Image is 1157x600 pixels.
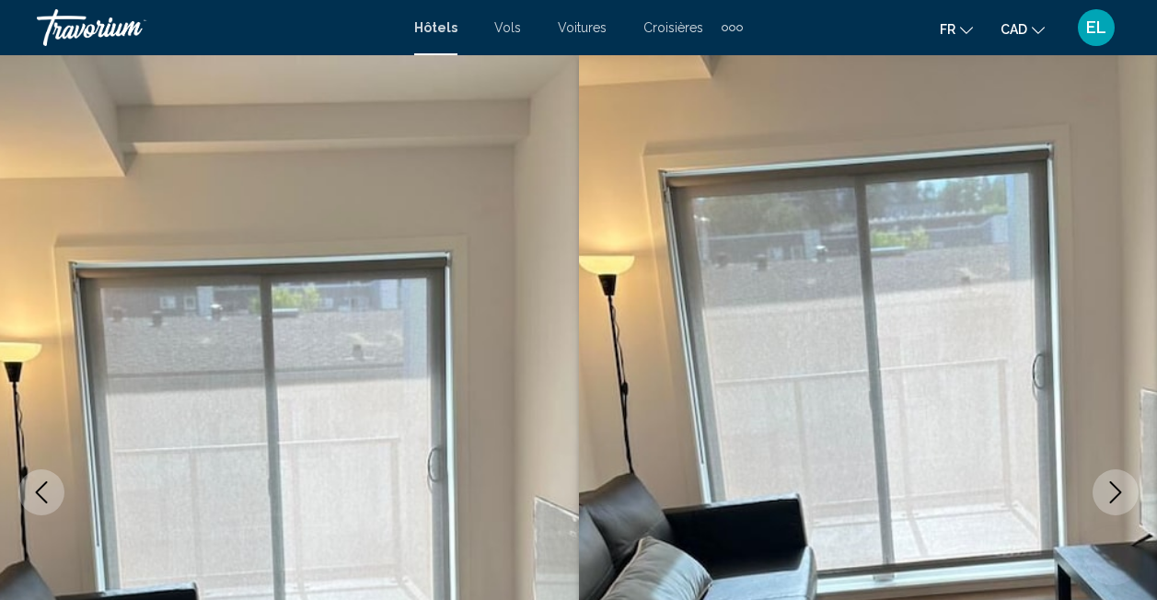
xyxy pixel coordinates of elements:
[1001,22,1027,37] span: CAD
[722,13,743,42] button: Extra navigation items
[1093,469,1139,515] button: Next image
[643,20,703,35] a: Croisières
[18,469,64,515] button: Previous image
[1001,16,1045,42] button: Change currency
[1086,18,1106,37] span: EL
[1083,526,1142,585] iframe: Bouton de lancement de la fenêtre de messagerie
[414,20,457,35] a: Hôtels
[558,20,607,35] a: Voitures
[37,9,396,46] a: Travorium
[940,22,955,37] span: fr
[940,16,973,42] button: Change language
[494,20,521,35] a: Vols
[1072,8,1120,47] button: User Menu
